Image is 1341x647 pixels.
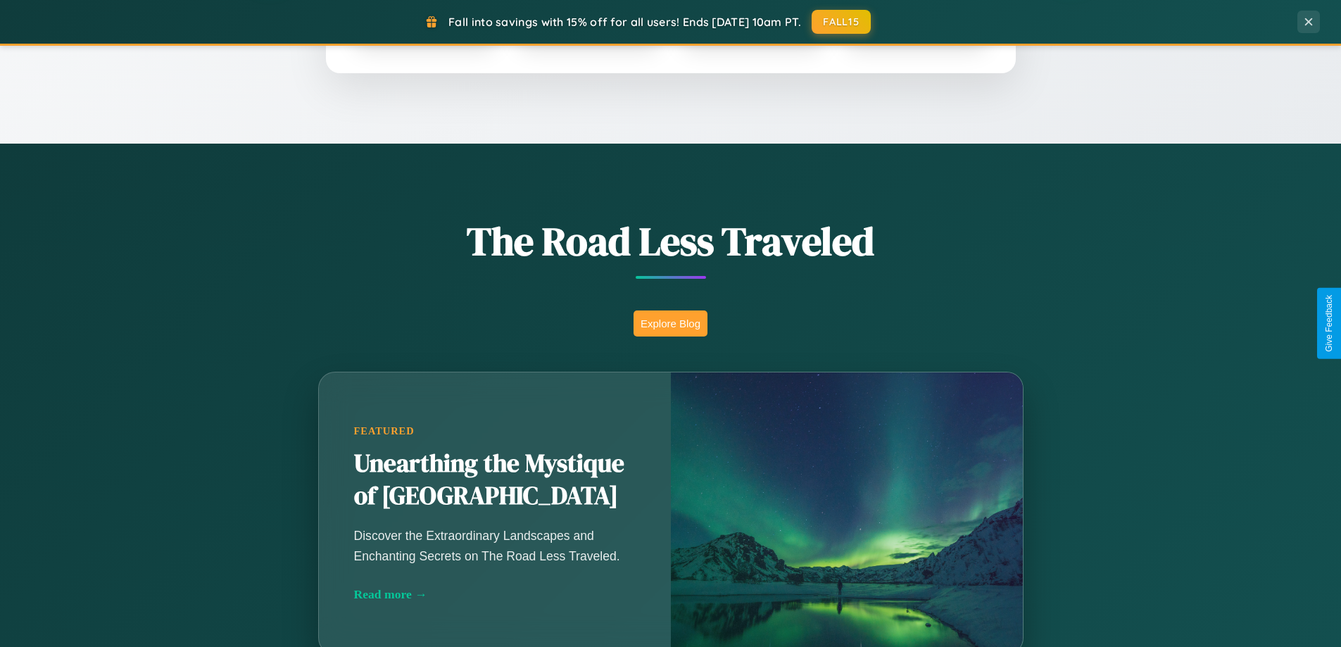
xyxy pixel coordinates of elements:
p: Discover the Extraordinary Landscapes and Enchanting Secrets on The Road Less Traveled. [354,526,636,565]
div: Give Feedback [1324,295,1334,352]
button: FALL15 [812,10,871,34]
button: Explore Blog [634,310,707,337]
h2: Unearthing the Mystique of [GEOGRAPHIC_DATA] [354,448,636,513]
span: Fall into savings with 15% off for all users! Ends [DATE] 10am PT. [448,15,801,29]
div: Read more → [354,587,636,602]
h1: The Road Less Traveled [248,214,1093,268]
div: Featured [354,425,636,437]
